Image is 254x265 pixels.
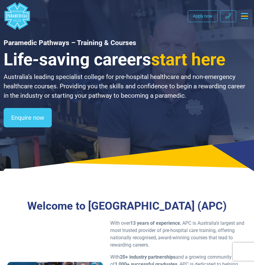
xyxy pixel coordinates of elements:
strong: 20+ industry partnerships [120,254,176,260]
p: With over , APC is Australia’s largest and most trusted provider of pre-hospital care training, o... [110,220,247,249]
h1: Paramedic Pathways – Training & Courses [4,39,250,47]
h3: Welcome to [GEOGRAPHIC_DATA] (APC) [7,199,247,212]
h3: Life-saving careers [4,50,250,70]
p: Australia’s leading specialist college for pre-hospital healthcare and non-emergency healthcare c... [4,72,250,100]
strong: 13 years of experience [130,220,180,226]
a: Enquire now [4,108,52,127]
span: start here [151,50,225,70]
button: Toggle navigation [239,11,250,21]
a: Australian Paramedical College [4,2,31,30]
a: Apply now [188,10,218,22]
